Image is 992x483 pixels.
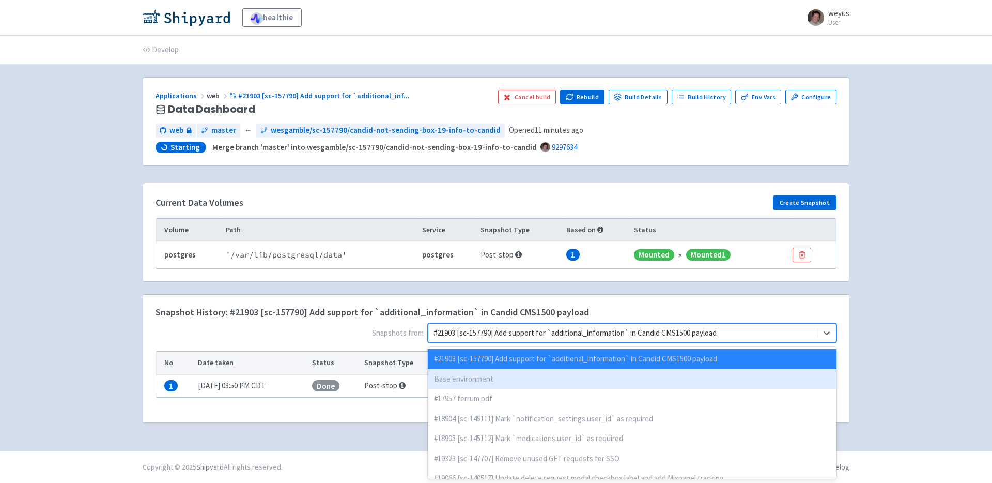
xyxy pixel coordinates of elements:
[211,125,236,137] span: master
[566,249,580,261] span: 1
[156,307,589,318] h4: Snapshot History: #21903 [sc-157790] Add support for `additional_information` in Candid CMS1500 p...
[634,249,674,261] span: Mounted
[609,90,668,104] a: Build Details
[156,198,243,208] h4: Current Data Volumes
[509,125,583,137] span: Opened
[428,429,836,449] div: #18905 [sc-145112] Mark `medications.user_id` as required
[242,8,302,27] a: healthie
[428,349,836,369] div: #21903 [sc-157790] Add support for `additional_information` in Candid CMS1500 payload
[196,462,224,472] a: Shipyard
[207,91,229,100] span: web
[171,142,200,153] span: Starting
[156,323,836,347] span: Snapshots from
[212,142,537,152] strong: Merge branch 'master' into wesgamble/sc-157790/candid-not-sending-box-19-info-to-candid
[312,380,339,392] span: Done
[828,19,849,26] small: User
[535,125,583,135] time: 11 minutes ago
[143,36,179,65] a: Develop
[361,374,447,397] td: Post-stop
[309,352,361,374] th: Status
[735,90,781,104] a: Env Vars
[244,125,252,137] span: ←
[686,249,731,261] span: Mounted 1
[630,219,789,241] th: Status
[164,380,178,392] span: 1
[672,90,732,104] a: Build History
[361,352,447,374] th: Snapshot Type
[678,249,682,261] div: «
[156,124,196,138] a: web
[229,91,411,100] a: #21903 [sc-157790] Add support for `additional_inf...
[428,369,836,389] div: Base environment
[271,125,501,137] span: wesgamble/sc-157790/candid-not-sending-box-19-info-to-candid
[164,250,196,260] b: postgres
[428,409,836,429] div: #18904 [sc-145111] Mark `notification_settings.user_id` as required
[552,142,577,152] a: 9297634
[169,125,183,137] span: web
[197,124,240,138] a: master
[560,90,605,104] button: Rebuild
[419,219,477,241] th: Service
[143,462,283,473] div: Copyright © 2025 All rights reserved.
[222,219,419,241] th: Path
[256,124,505,138] a: wesgamble/sc-157790/candid-not-sending-box-19-info-to-candid
[143,9,230,26] img: Shipyard logo
[222,241,419,268] td: ' /var/lib/postgresql/data '
[801,9,849,26] a: weyus User
[156,219,222,241] th: Volume
[428,449,836,469] div: #19323 [sc-147707] Remove unused GET requests for SSO
[428,389,836,409] div: #17957 ferrum pdf
[168,103,255,115] span: Data Dashboard
[498,90,556,104] button: Cancel build
[156,352,194,374] th: No
[773,195,836,210] button: Create Snapshot
[481,250,522,260] span: Post-stop
[563,219,631,241] th: Based on
[785,90,836,104] a: Configure
[477,219,563,241] th: Snapshot Type
[194,374,308,397] td: [DATE] 03:50 PM CDT
[828,8,849,18] span: weyus
[194,352,308,374] th: Date taken
[238,91,410,100] span: #21903 [sc-157790] Add support for `additional_inf ...
[422,250,454,260] b: postgres
[156,91,207,100] a: Applications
